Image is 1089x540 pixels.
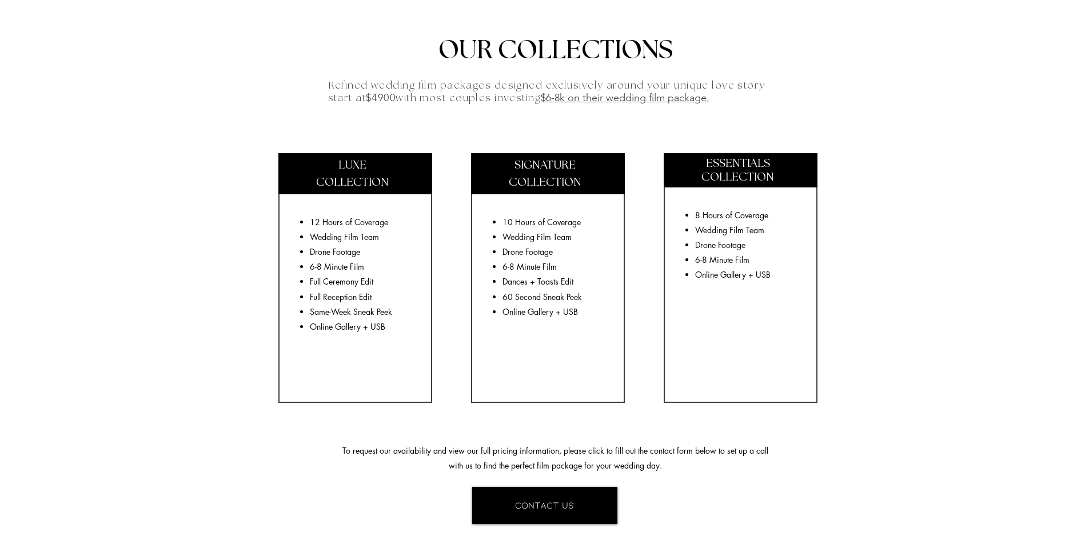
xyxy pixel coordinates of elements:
span: Full Reception Edit [310,291,372,302]
span: Full Ceremony Edit [310,276,373,287]
span: Wedding Film Team [502,231,572,242]
span: Refined wedding film packages designed exclusively around your unique love story start at [328,81,765,104]
span: COLLECTION [701,171,774,183]
span: $6-8k on their wedding film package. [541,91,709,104]
span: 6-8 Minute Film [310,261,364,272]
span: $4900 [366,91,396,104]
span: Wedding Film Team [695,225,764,235]
span: COLLECTION [316,177,389,189]
span: Online Gallery + USB [502,306,578,317]
span: with most couples investing [396,93,541,104]
span: 6-8 Minute Film [695,254,749,265]
span: To request our availability and view our full pricing information, please click to fill out the c... [342,445,768,471]
span: 10 Hours of Coverage [502,217,581,227]
span: Drone Footage [310,246,360,257]
span: LUXE [338,159,366,171]
span: CONTACT US [515,499,574,511]
span: 12 Hours of Coverage [310,217,388,227]
span: OUR COLLECTIONS [438,38,673,63]
span: COLLECTION [509,177,581,189]
a: CONTACT US [472,487,617,524]
span: Same-Week Sneak Peek [310,306,392,317]
span: 8 Hours of Coverage [695,210,768,221]
span: Drone Footage [695,239,745,250]
span: Drone Footage [502,246,553,257]
span: Online Gallery + USB [695,269,771,280]
span: Wedding Film Team [310,231,379,242]
span: 6-8 Minute Film [502,261,557,272]
span: ESSENTIALS [706,158,770,170]
span: 60 Second Sneak Peek [502,291,582,302]
span: Dances + Toasts Edit [502,276,573,287]
span: SIGNATURE [514,159,576,171]
span: Online Gallery + USB [310,321,385,332]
